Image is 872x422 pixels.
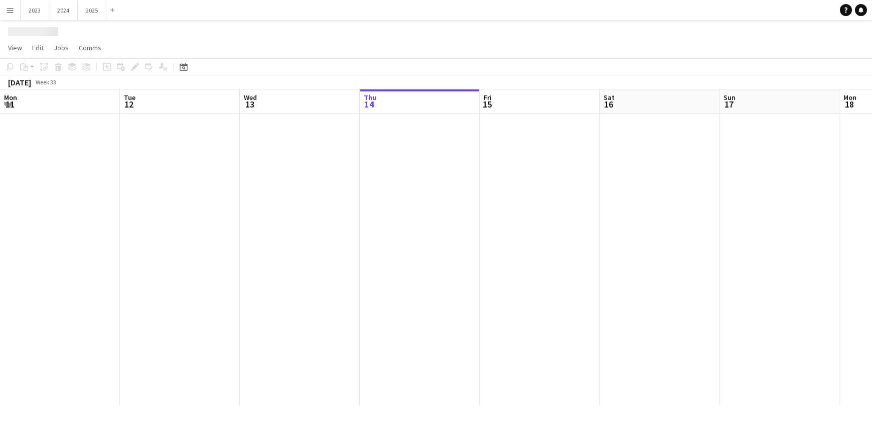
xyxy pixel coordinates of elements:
[78,1,106,20] button: 2025
[364,93,376,102] span: Thu
[28,41,48,54] a: Edit
[50,41,73,54] a: Jobs
[362,98,376,110] span: 14
[602,98,615,110] span: 16
[484,93,492,102] span: Fri
[723,93,736,102] span: Sun
[54,43,69,52] span: Jobs
[3,98,17,110] span: 11
[75,41,105,54] a: Comms
[79,43,101,52] span: Comms
[843,93,856,102] span: Mon
[124,93,135,102] span: Tue
[49,1,78,20] button: 2024
[33,78,58,86] span: Week 33
[21,1,49,20] button: 2023
[4,93,17,102] span: Mon
[482,98,492,110] span: 15
[32,43,44,52] span: Edit
[604,93,615,102] span: Sat
[722,98,736,110] span: 17
[244,93,257,102] span: Wed
[122,98,135,110] span: 12
[842,98,856,110] span: 18
[8,77,31,87] div: [DATE]
[4,41,26,54] a: View
[242,98,257,110] span: 13
[8,43,22,52] span: View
